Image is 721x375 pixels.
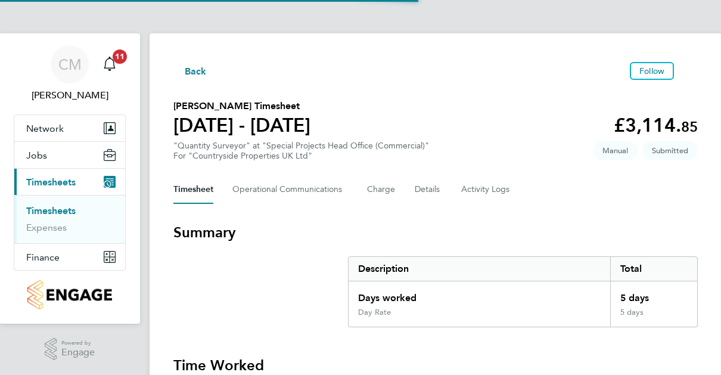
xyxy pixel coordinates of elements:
[681,118,698,135] span: 85
[173,99,310,113] h2: [PERSON_NAME] Timesheet
[349,257,610,281] div: Description
[98,45,122,83] a: 11
[26,123,64,134] span: Network
[185,64,207,79] span: Back
[173,113,310,137] h1: [DATE] - [DATE]
[348,256,698,327] div: Summary
[679,68,698,74] button: Timesheets Menu
[358,308,391,317] div: Day Rate
[14,142,125,168] button: Jobs
[26,252,60,263] span: Finance
[173,63,207,78] button: Back
[26,222,67,233] a: Expenses
[232,175,348,204] button: Operational Communications
[367,175,396,204] button: Charge
[26,176,76,188] span: Timesheets
[349,281,610,308] div: Days worked
[610,281,697,308] div: 5 days
[14,88,126,103] span: Carol Martin
[58,57,82,72] span: CM
[27,280,111,309] img: countryside-properties-logo-retina.png
[14,169,125,195] button: Timesheets
[26,150,47,161] span: Jobs
[61,338,95,348] span: Powered by
[113,49,127,64] span: 11
[61,348,95,358] span: Engage
[173,151,429,161] div: For "Countryside Properties UK Ltd"
[610,308,697,327] div: 5 days
[173,141,429,161] div: "Quantity Surveyor" at "Special Projects Head Office (Commercial)"
[14,115,125,141] button: Network
[173,223,698,242] h3: Summary
[610,257,697,281] div: Total
[642,141,698,160] span: This timesheet is Submitted.
[415,175,442,204] button: Details
[614,114,698,137] app-decimal: £3,114.
[14,280,126,309] a: Go to home page
[14,45,126,103] a: CM[PERSON_NAME]
[173,356,698,375] h3: Time Worked
[173,175,213,204] button: Timesheet
[14,244,125,270] button: Finance
[639,66,664,76] span: Follow
[461,175,511,204] button: Activity Logs
[630,62,674,80] button: Follow
[593,141,638,160] span: This timesheet was manually created.
[45,338,95,361] a: Powered byEngage
[26,205,76,216] a: Timesheets
[14,195,125,243] div: Timesheets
